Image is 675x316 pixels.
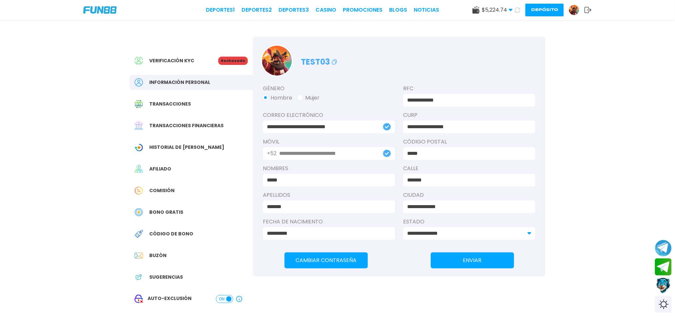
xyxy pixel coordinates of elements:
a: Deportes1 [206,6,235,14]
a: InboxBuzón [130,248,253,263]
img: Transaction History [135,100,143,108]
a: Financial TransactionTransacciones financieras [130,118,253,133]
p: +52 [267,150,277,158]
a: CASINO [316,6,336,14]
span: Sugerencias [149,274,183,281]
button: Join telegram [655,258,672,276]
img: Free Bonus [135,208,143,216]
a: NOTICIAS [414,6,439,14]
a: PersonalInformación personal [130,75,253,90]
span: Transacciones financieras [149,122,224,129]
button: Join telegram channel [655,239,672,257]
span: ON [219,296,225,302]
label: APELLIDOS [263,191,395,199]
button: Contact customer service [655,277,672,294]
span: Historial de [PERSON_NAME] [149,144,224,151]
span: Afiliado [149,165,171,172]
a: BLOGS [389,6,407,14]
a: CommissionComisión [130,183,253,198]
button: Mujer [298,94,320,102]
img: Affiliate [135,165,143,173]
p: test03 [301,53,338,68]
span: AUTO-EXCLUSIÓN [148,295,192,303]
span: Comisión [149,187,175,194]
button: Cambiar Contraseña [285,252,368,268]
img: Company Logo [83,6,117,14]
img: Avatar [262,46,292,76]
a: App FeedbackSugerencias [130,270,253,285]
span: Transacciones [149,101,191,108]
label: Estado [403,218,535,226]
label: Calle [403,164,535,172]
label: Código Postal [403,138,535,146]
label: Ciudad [403,191,535,199]
a: Redeem BonusCódigo de bono [130,226,253,241]
img: Avatar [569,5,579,15]
a: Verificación KYCRechazado [130,53,253,68]
a: AffiliateAfiliado [130,161,253,176]
a: Free BonusBono Gratis [130,205,253,220]
a: Deportes2 [242,6,272,14]
span: Información personal [149,79,210,86]
label: NOMBRES [263,164,395,172]
img: Close Account [135,295,143,303]
button: ENVIAR [431,252,514,268]
span: Buzón [149,252,167,259]
a: Wagering TransactionHistorial de [PERSON_NAME] [130,140,253,155]
button: Hombre [263,94,292,102]
label: CURP [403,111,535,119]
img: Inbox [135,251,143,260]
span: Código de bono [149,230,193,237]
p: Rechazado [218,57,248,65]
span: Verificación KYC [149,57,194,64]
div: Switch theme [655,296,672,313]
img: Commission [135,186,143,195]
span: $ 5,224.74 [482,6,513,14]
img: App Feedback [135,273,143,281]
a: Deportes3 [279,6,309,14]
img: Redeem Bonus [135,230,143,238]
label: Fecha de Nacimiento [263,218,395,226]
label: Género [263,85,395,93]
a: Avatar [569,5,584,15]
label: Móvil [263,138,395,146]
span: Bono Gratis [149,209,183,216]
img: Personal [135,78,143,87]
img: Wagering Transaction [135,143,143,152]
a: Promociones [343,6,382,14]
button: ON [216,295,233,303]
label: RFC [403,85,535,93]
label: Correo electrónico [263,111,395,119]
a: Transaction HistoryTransacciones [130,97,253,112]
img: Financial Transaction [135,122,143,130]
button: Depósito [525,4,564,16]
